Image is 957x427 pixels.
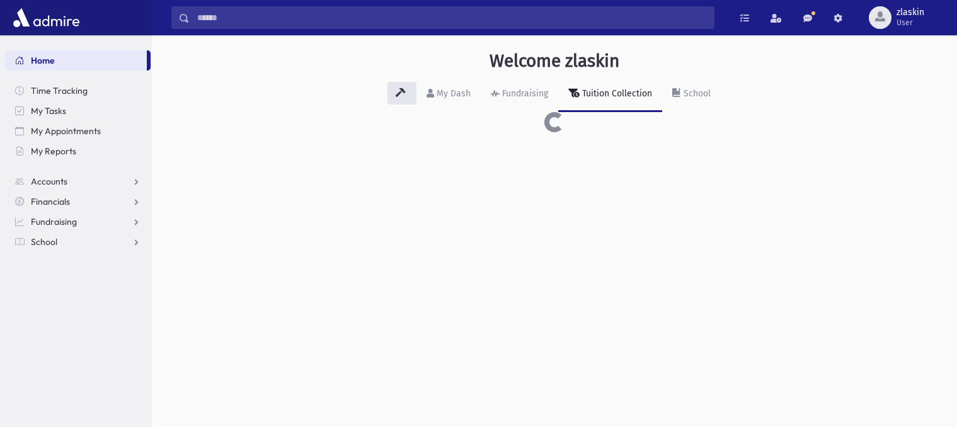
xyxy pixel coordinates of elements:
span: School [31,236,57,248]
a: Time Tracking [5,81,151,101]
h3: Welcome zlaskin [490,50,619,72]
a: Financials [5,191,151,212]
a: My Tasks [5,101,151,121]
span: My Reports [31,145,76,157]
input: Search [190,6,714,29]
span: Home [31,55,55,66]
a: Fundraising [5,212,151,232]
a: School [5,232,151,252]
span: Time Tracking [31,85,88,96]
span: zlaskin [897,8,924,18]
a: Accounts [5,171,151,191]
a: Fundraising [481,77,558,112]
div: My Dash [434,88,471,99]
img: AdmirePro [10,5,83,30]
span: Financials [31,196,70,207]
a: My Reports [5,141,151,161]
a: Home [5,50,147,71]
a: My Appointments [5,121,151,141]
a: School [662,77,721,112]
a: Tuition Collection [558,77,662,112]
div: Fundraising [500,88,548,99]
span: My Tasks [31,105,66,117]
span: My Appointments [31,125,101,137]
div: Tuition Collection [580,88,652,99]
span: Fundraising [31,216,77,227]
div: School [681,88,711,99]
span: Accounts [31,176,67,187]
a: My Dash [416,77,481,112]
span: User [897,18,924,28]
